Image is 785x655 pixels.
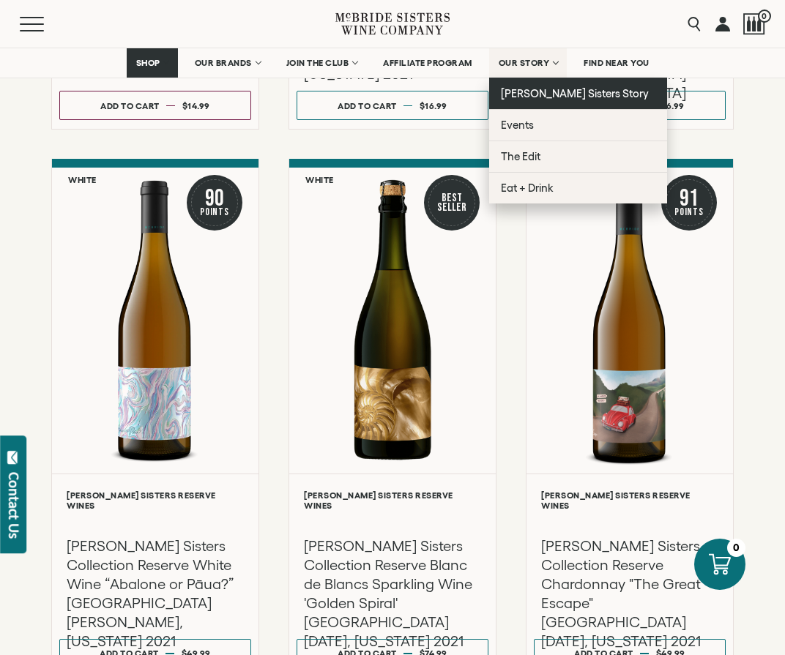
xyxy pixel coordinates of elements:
[136,58,161,68] span: SHOP
[501,119,534,131] span: Events
[297,91,488,120] button: Add to cart $16.99
[195,58,252,68] span: OUR BRANDS
[277,48,367,78] a: JOIN THE CLUB
[489,78,667,109] a: [PERSON_NAME] Sisters Story
[584,58,650,68] span: FIND NEAR YOU
[67,536,244,651] h3: [PERSON_NAME] Sisters Collection Reserve White Wine “Abalone or Pāua?” [GEOGRAPHIC_DATA][PERSON_N...
[182,101,210,111] span: $14.99
[286,58,349,68] span: JOIN THE CLUB
[727,539,745,557] div: 0
[657,101,685,111] span: $16.99
[304,490,481,509] h6: [PERSON_NAME] Sisters Reserve Wines
[501,150,540,162] span: The Edit
[541,490,718,509] h6: [PERSON_NAME] Sisters Reserve Wines
[185,48,269,78] a: OUR BRANDS
[420,101,447,111] span: $16.99
[574,48,659,78] a: FIND NEAR YOU
[304,536,481,651] h3: [PERSON_NAME] Sisters Collection Reserve Blanc de Blancs Sparkling Wine 'Golden Spiral' [GEOGRAPH...
[489,48,568,78] a: OUR STORY
[20,17,72,31] button: Mobile Menu Trigger
[127,48,178,78] a: SHOP
[68,175,97,184] h6: White
[489,172,667,203] a: Eat + Drink
[67,490,244,509] h6: [PERSON_NAME] Sisters Reserve Wines
[541,536,718,651] h3: [PERSON_NAME] Sisters Collection Reserve Chardonnay "The Great Escape" [GEOGRAPHIC_DATA][DATE], [...
[373,48,482,78] a: AFFILIATE PROGRAM
[383,58,472,68] span: AFFILIATE PROGRAM
[501,181,554,194] span: Eat + Drink
[338,95,397,116] div: Add to cart
[305,175,334,184] h6: White
[499,58,550,68] span: OUR STORY
[489,109,667,141] a: Events
[758,10,771,23] span: 0
[100,95,160,116] div: Add to cart
[501,87,650,100] span: [PERSON_NAME] Sisters Story
[7,472,21,539] div: Contact Us
[59,91,251,120] button: Add to cart $14.99
[489,141,667,172] a: The Edit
